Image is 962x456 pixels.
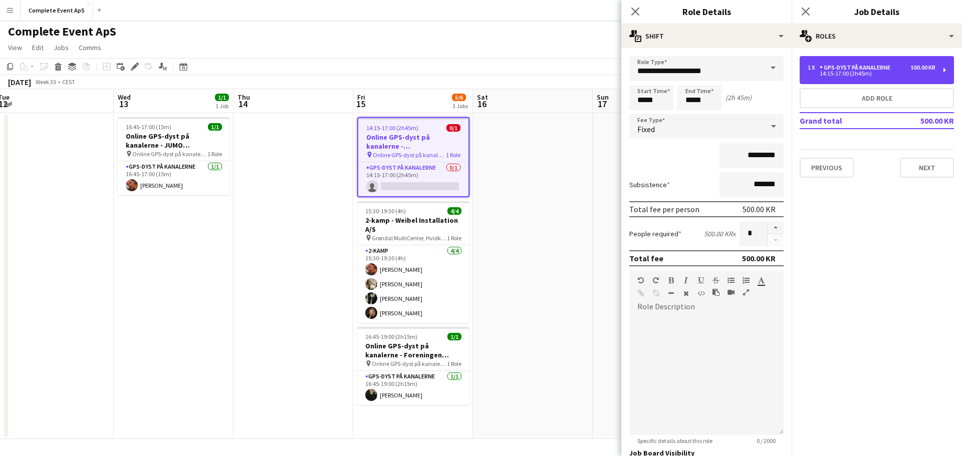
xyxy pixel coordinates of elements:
[728,276,735,284] button: Unordered List
[366,124,418,132] span: 14:15-17:00 (2h45m)
[595,98,609,110] span: 17
[8,77,31,87] div: [DATE]
[800,158,854,178] button: Previous
[357,93,365,102] span: Fri
[629,180,670,189] label: Subsistence
[372,360,447,367] span: Online GPS-dyst på kanalerne
[446,124,460,132] span: 0/1
[758,276,765,284] button: Text Color
[62,78,75,86] div: CEST
[118,93,131,102] span: Wed
[365,333,417,340] span: 16:45-19:00 (2h15m)
[358,133,468,151] h3: Online GPS-dyst på kanalerne - [GEOGRAPHIC_DATA]
[358,162,468,196] app-card-role: GPS-dyst på kanalerne0/114:15-17:00 (2h45m)
[365,207,406,215] span: 15:30-19:30 (4h)
[800,88,954,108] button: Add role
[452,94,466,101] span: 5/6
[792,24,962,48] div: Roles
[637,276,644,284] button: Undo
[629,229,681,238] label: People required
[118,161,230,195] app-card-role: GPS-dyst på kanalerne1/116:45-17:00 (15m)[PERSON_NAME]
[208,123,222,131] span: 1/1
[132,150,207,158] span: Online GPS-dyst på kanalerne
[447,360,461,367] span: 1 Role
[911,64,935,71] div: 500.00 KR
[792,5,962,18] h3: Job Details
[75,41,105,54] a: Comms
[118,132,230,150] h3: Online GPS-dyst på kanalerne - JUMO [GEOGRAPHIC_DATA] A/S
[32,43,44,52] span: Edit
[357,327,469,405] app-job-card: 16:45-19:00 (2h15m)1/1Online GPS-dyst på kanalerne - Foreningen BLOXHUB Online GPS-dyst på kanale...
[372,234,447,242] span: Grøndal MultiCenter, Hvidkildevej, [GEOGRAPHIC_DATA], [GEOGRAPHIC_DATA]
[597,93,609,102] span: Sun
[8,24,116,39] h1: Complete Event ApS
[50,41,73,54] a: Jobs
[54,43,69,52] span: Jobs
[629,437,720,444] span: Specific details about this role
[697,289,704,297] button: HTML Code
[621,24,792,48] div: Shift
[357,216,469,234] h3: 2-kamp - Weibel Installation A/S
[667,289,674,297] button: Horizontal Line
[621,5,792,18] h3: Role Details
[357,201,469,323] app-job-card: 15:30-19:30 (4h)4/42-kamp - Weibel Installation A/S Grøndal MultiCenter, Hvidkildevej, [GEOGRAPHI...
[743,204,776,214] div: 500.00 KR
[126,123,171,131] span: 16:45-17:00 (15m)
[629,253,663,263] div: Total fee
[28,41,48,54] a: Edit
[891,113,954,129] td: 500.00 KR
[357,341,469,359] h3: Online GPS-dyst på kanalerne - Foreningen BLOXHUB
[652,276,659,284] button: Redo
[447,234,461,242] span: 1 Role
[704,229,736,238] div: 500.00 KR x
[477,93,488,102] span: Sat
[446,151,460,159] span: 1 Role
[447,333,461,340] span: 1/1
[808,71,935,76] div: 14:15-17:00 (2h45m)
[207,150,222,158] span: 1 Role
[742,253,776,263] div: 500.00 KR
[808,64,820,71] div: 1 x
[475,98,488,110] span: 16
[79,43,101,52] span: Comms
[682,289,689,297] button: Clear Formatting
[118,117,230,195] app-job-card: 16:45-17:00 (15m)1/1Online GPS-dyst på kanalerne - JUMO [GEOGRAPHIC_DATA] A/S Online GPS-dyst på ...
[4,41,26,54] a: View
[21,1,93,20] button: Complete Event ApS
[452,102,468,110] div: 3 Jobs
[743,288,750,296] button: Fullscreen
[637,124,655,134] span: Fixed
[357,371,469,405] app-card-role: GPS-dyst på kanalerne1/116:45-19:00 (2h15m)[PERSON_NAME]
[800,113,891,129] td: Grand total
[726,93,752,102] div: (2h 45m)
[697,276,704,284] button: Underline
[682,276,689,284] button: Italic
[215,94,229,101] span: 1/1
[820,64,894,71] div: GPS-dyst på kanalerne
[712,276,719,284] button: Strikethrough
[237,93,250,102] span: Thu
[215,102,228,110] div: 1 Job
[629,204,699,214] div: Total fee per person
[749,437,784,444] span: 0 / 2000
[743,276,750,284] button: Ordered List
[236,98,250,110] span: 14
[447,207,461,215] span: 4/4
[768,221,784,234] button: Increase
[373,151,446,159] span: Online GPS-dyst på kanalerne
[667,276,674,284] button: Bold
[356,98,365,110] span: 15
[357,117,469,197] app-job-card: 14:15-17:00 (2h45m)0/1Online GPS-dyst på kanalerne - [GEOGRAPHIC_DATA] Online GPS-dyst på kanaler...
[900,158,954,178] button: Next
[728,288,735,296] button: Insert video
[33,78,58,86] span: Week 33
[712,288,719,296] button: Paste as plain text
[8,43,22,52] span: View
[357,245,469,323] app-card-role: 2-kamp4/415:30-19:30 (4h)[PERSON_NAME][PERSON_NAME][PERSON_NAME][PERSON_NAME]
[116,98,131,110] span: 13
